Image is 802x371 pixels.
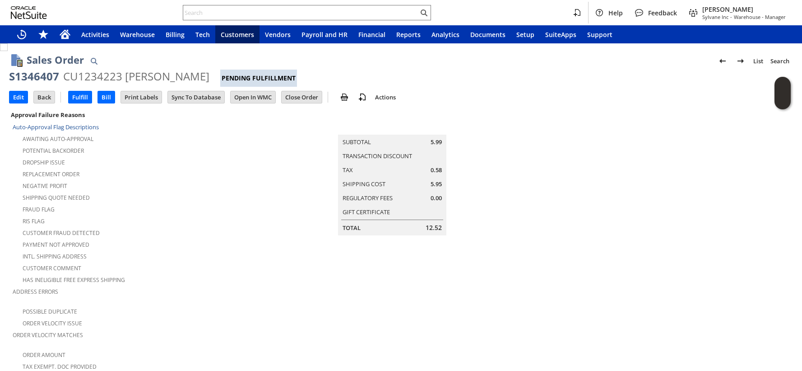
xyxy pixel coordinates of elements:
[168,91,224,103] input: Sync To Database
[215,25,260,43] a: Customers
[426,25,465,43] a: Analytics
[391,25,426,43] a: Reports
[195,30,210,39] span: Tech
[76,25,115,43] a: Activities
[296,25,353,43] a: Payroll and HR
[608,9,623,17] span: Help
[396,30,421,39] span: Reports
[231,91,275,103] input: Open In WMC
[23,363,97,371] a: Tax Exempt. Doc Provided
[23,229,100,237] a: Customer Fraud Detected
[431,166,442,174] span: 0.58
[343,166,353,174] a: Tax
[38,29,49,40] svg: Shortcuts
[343,138,371,146] a: Subtotal
[418,7,429,18] svg: Search
[190,25,215,43] a: Tech
[220,70,297,87] div: Pending Fulfillment
[63,69,209,84] div: CU1234223 [PERSON_NAME]
[774,94,791,110] span: Oracle Guided Learning Widget. To move around, please hold and drag
[260,25,296,43] a: Vendors
[717,56,728,66] img: Previous
[587,30,612,39] span: Support
[23,159,65,166] a: Dropship Issue
[339,92,350,103] img: print.svg
[69,91,92,103] input: Fulfill
[160,25,190,43] a: Billing
[88,56,99,66] img: Quick Find
[13,288,58,296] a: Address Errors
[81,30,109,39] span: Activities
[343,152,412,160] a: Transaction Discount
[9,91,28,103] input: Edit
[343,224,361,232] a: Total
[11,6,47,19] svg: logo
[734,14,786,20] span: Warehouse - Manager
[115,25,160,43] a: Warehouse
[23,217,45,225] a: RIS flag
[540,25,582,43] a: SuiteApps
[166,30,185,39] span: Billing
[343,194,393,202] a: Regulatory Fees
[23,276,125,284] a: Has Ineligible Free Express Shipping
[426,223,442,232] span: 12.52
[23,206,55,213] a: Fraud Flag
[23,170,79,178] a: Replacement Order
[516,30,534,39] span: Setup
[23,253,87,260] a: Intl. Shipping Address
[23,264,81,272] a: Customer Comment
[32,25,54,43] div: Shortcuts
[767,54,793,68] a: Search
[338,120,446,135] caption: Summary
[120,30,155,39] span: Warehouse
[23,147,84,155] a: Potential Backorder
[221,30,254,39] span: Customers
[9,109,267,121] div: Approval Failure Reasons
[774,77,791,109] iframe: Click here to launch Oracle Guided Learning Help Panel
[265,30,291,39] span: Vendors
[465,25,511,43] a: Documents
[16,29,27,40] svg: Recent Records
[357,92,368,103] img: add-record.svg
[301,30,348,39] span: Payroll and HR
[358,30,385,39] span: Financial
[13,331,83,339] a: Order Velocity Matches
[353,25,391,43] a: Financial
[11,25,32,43] a: Recent Records
[23,308,77,315] a: Possible Duplicate
[98,91,115,103] input: Bill
[431,194,442,202] span: 0.00
[23,182,67,190] a: Negative Profit
[27,52,84,67] h1: Sales Order
[60,29,70,40] svg: Home
[13,123,99,131] a: Auto-Approval Flag Descriptions
[545,30,576,39] span: SuiteApps
[702,5,786,14] span: [PERSON_NAME]
[54,25,76,43] a: Home
[750,54,767,68] a: List
[9,69,59,84] div: S1346407
[431,180,442,188] span: 5.95
[183,7,418,18] input: Search
[282,91,322,103] input: Close Order
[648,9,677,17] span: Feedback
[582,25,618,43] a: Support
[23,194,90,202] a: Shipping Quote Needed
[730,14,732,20] span: -
[511,25,540,43] a: Setup
[735,56,746,66] img: Next
[431,138,442,146] span: 5.99
[23,135,93,143] a: Awaiting Auto-Approval
[470,30,505,39] span: Documents
[371,93,399,101] a: Actions
[431,30,459,39] span: Analytics
[702,14,728,20] span: Sylvane Inc
[23,319,82,327] a: Order Velocity Issue
[34,91,55,103] input: Back
[121,91,162,103] input: Print Labels
[23,351,65,359] a: Order Amount
[23,241,89,249] a: Payment not approved
[343,208,390,216] a: Gift Certificate
[343,180,385,188] a: Shipping Cost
